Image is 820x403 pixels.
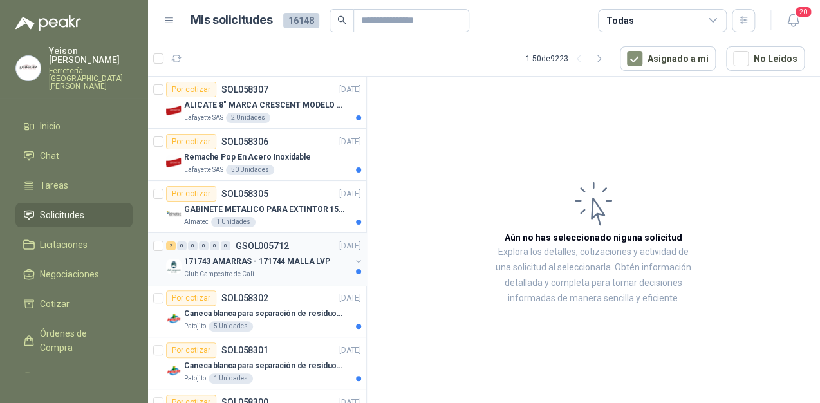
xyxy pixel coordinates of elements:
a: Solicitudes [15,203,133,227]
p: GSOL005712 [236,241,289,250]
img: Company Logo [166,102,182,118]
button: No Leídos [726,46,805,71]
span: Licitaciones [40,238,88,252]
p: Caneca blanca para separación de residuos 10 LT [184,360,344,372]
p: Caneca blanca para separación de residuos 121 LT [184,308,344,320]
a: Cotizar [15,292,133,316]
p: [DATE] [339,84,361,96]
p: GABINETE METALICO PARA EXTINTOR 15 LB [184,203,344,216]
p: Remache Pop En Acero Inoxidable [184,151,310,164]
h3: Aún no has seleccionado niguna solicitud [505,230,682,245]
a: Inicio [15,114,133,138]
span: Negociaciones [40,267,99,281]
span: Chat [40,149,59,163]
img: Company Logo [166,155,182,170]
div: 0 [199,241,209,250]
a: Por cotizarSOL058307[DATE] Company LogoALICATE 8" MARCA CRESCENT MODELO 38008tvLafayette SAS2 Uni... [148,77,366,129]
p: SOL058306 [221,137,268,146]
a: Remisiones [15,365,133,389]
p: [DATE] [339,240,361,252]
div: 2 [166,241,176,250]
div: 0 [221,241,230,250]
p: [DATE] [339,136,361,148]
a: Por cotizarSOL058305[DATE] Company LogoGABINETE METALICO PARA EXTINTOR 15 LBAlmatec1 Unidades [148,181,366,233]
span: Solicitudes [40,208,84,222]
p: SOL058305 [221,189,268,198]
a: Por cotizarSOL058301[DATE] Company LogoCaneca blanca para separación de residuos 10 LTPatojito1 U... [148,337,366,389]
a: Tareas [15,173,133,198]
p: [DATE] [339,188,361,200]
div: Por cotizar [166,186,216,201]
div: 1 - 50 de 9223 [526,48,610,69]
div: 0 [177,241,187,250]
span: Inicio [40,119,61,133]
img: Company Logo [166,259,182,274]
div: Por cotizar [166,134,216,149]
p: SOL058302 [221,294,268,303]
span: Cotizar [40,297,70,311]
span: search [337,15,346,24]
p: 171743 AMARRAS - 171744 MALLA LVP [184,256,330,268]
p: Ferretería [GEOGRAPHIC_DATA][PERSON_NAME] [49,67,133,90]
div: 0 [188,241,198,250]
p: SOL058307 [221,85,268,94]
p: [DATE] [339,344,361,357]
div: Por cotizar [166,342,216,358]
button: 20 [781,9,805,32]
a: 2 0 0 0 0 0 GSOL005712[DATE] Company Logo171743 AMARRAS - 171744 MALLA LVPClub Campestre de Cali [166,238,364,279]
div: 1 Unidades [211,217,256,227]
img: Company Logo [166,311,182,326]
p: Club Campestre de Cali [184,269,254,279]
a: Chat [15,144,133,168]
span: 16148 [283,13,319,28]
p: ALICATE 8" MARCA CRESCENT MODELO 38008tv [184,99,344,111]
img: Company Logo [166,363,182,379]
img: Company Logo [16,56,41,80]
a: Licitaciones [15,232,133,257]
div: 2 Unidades [226,113,270,123]
p: Patojito [184,321,206,332]
p: SOL058301 [221,346,268,355]
p: [DATE] [339,292,361,305]
p: Yeison [PERSON_NAME] [49,46,133,64]
span: Remisiones [40,370,88,384]
div: 1 Unidades [209,373,253,384]
span: 20 [794,6,812,18]
a: Órdenes de Compra [15,321,133,360]
a: Por cotizarSOL058302[DATE] Company LogoCaneca blanca para separación de residuos 121 LTPatojito5 ... [148,285,366,337]
div: Por cotizar [166,82,216,97]
p: Almatec [184,217,209,227]
img: Logo peakr [15,15,81,31]
div: 5 Unidades [209,321,253,332]
span: Órdenes de Compra [40,326,120,355]
p: Lafayette SAS [184,113,223,123]
p: Explora los detalles, cotizaciones y actividad de una solicitud al seleccionarla. Obtén informaci... [496,245,691,306]
div: 0 [210,241,219,250]
button: Asignado a mi [620,46,716,71]
p: Patojito [184,373,206,384]
h1: Mis solicitudes [191,11,273,30]
a: Negociaciones [15,262,133,286]
div: Por cotizar [166,290,216,306]
p: Lafayette SAS [184,165,223,175]
img: Company Logo [166,207,182,222]
a: Por cotizarSOL058306[DATE] Company LogoRemache Pop En Acero InoxidableLafayette SAS50 Unidades [148,129,366,181]
div: Todas [606,14,633,28]
div: 50 Unidades [226,165,274,175]
span: Tareas [40,178,68,192]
